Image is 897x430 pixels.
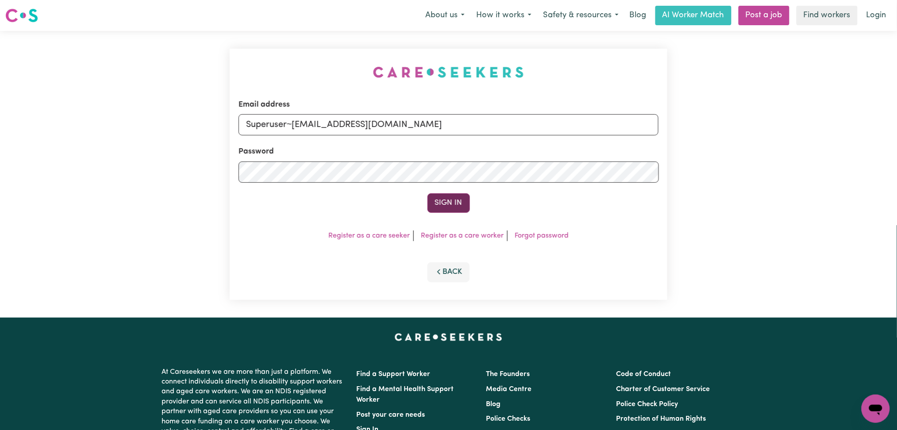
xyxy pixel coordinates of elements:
a: Register as a care worker [421,232,504,239]
button: Safety & resources [537,6,624,25]
a: Code of Conduct [616,371,671,378]
a: AI Worker Match [655,6,731,25]
a: Charter of Customer Service [616,386,710,393]
label: Email address [239,99,290,111]
button: How it works [470,6,537,25]
a: Post your care needs [357,411,425,418]
a: Find a Support Worker [357,371,431,378]
a: Media Centre [486,386,532,393]
a: Careseekers home page [395,334,502,341]
button: About us [420,6,470,25]
a: Login [861,6,892,25]
button: Sign In [427,193,470,213]
img: Careseekers logo [5,8,38,23]
a: Post a job [739,6,789,25]
iframe: Button to launch messaging window [862,395,890,423]
a: The Founders [486,371,530,378]
a: Blog [624,6,652,25]
a: Police Check Policy [616,401,678,408]
a: Protection of Human Rights [616,415,706,422]
a: Careseekers logo [5,5,38,26]
button: Back [427,262,470,282]
a: Forgot password [515,232,569,239]
a: Blog [486,401,501,408]
label: Password [239,146,274,157]
a: Find a Mental Health Support Worker [357,386,454,403]
input: Email address [239,114,659,135]
a: Police Checks [486,415,531,422]
a: Find workers [797,6,858,25]
a: Register as a care seeker [328,232,410,239]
